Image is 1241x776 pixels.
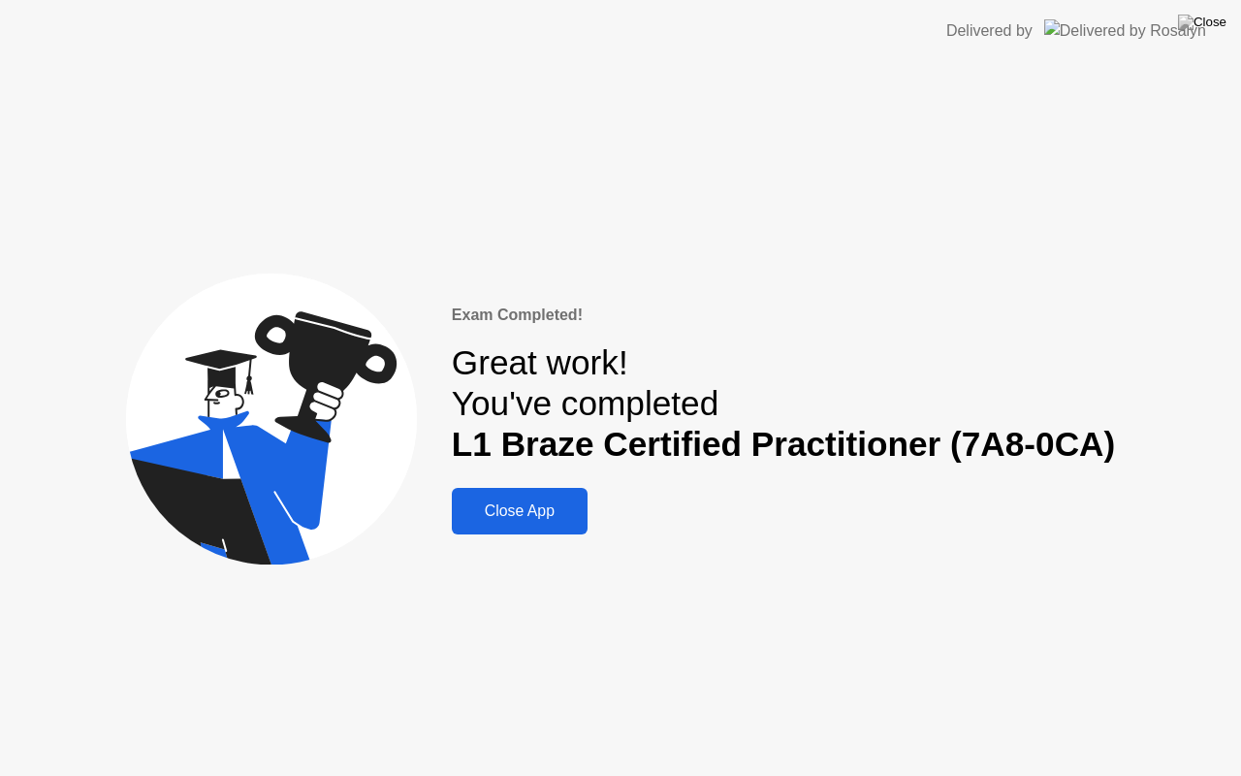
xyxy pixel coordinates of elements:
div: Exam Completed! [452,304,1115,327]
img: Delivered by Rosalyn [1044,19,1206,42]
img: Close [1178,15,1226,30]
div: Delivered by [946,19,1033,43]
b: L1 Braze Certified Practitioner (7A8-0CA) [452,425,1115,463]
button: Close App [452,488,588,534]
div: Close App [458,502,582,520]
div: Great work! You've completed [452,342,1115,466]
